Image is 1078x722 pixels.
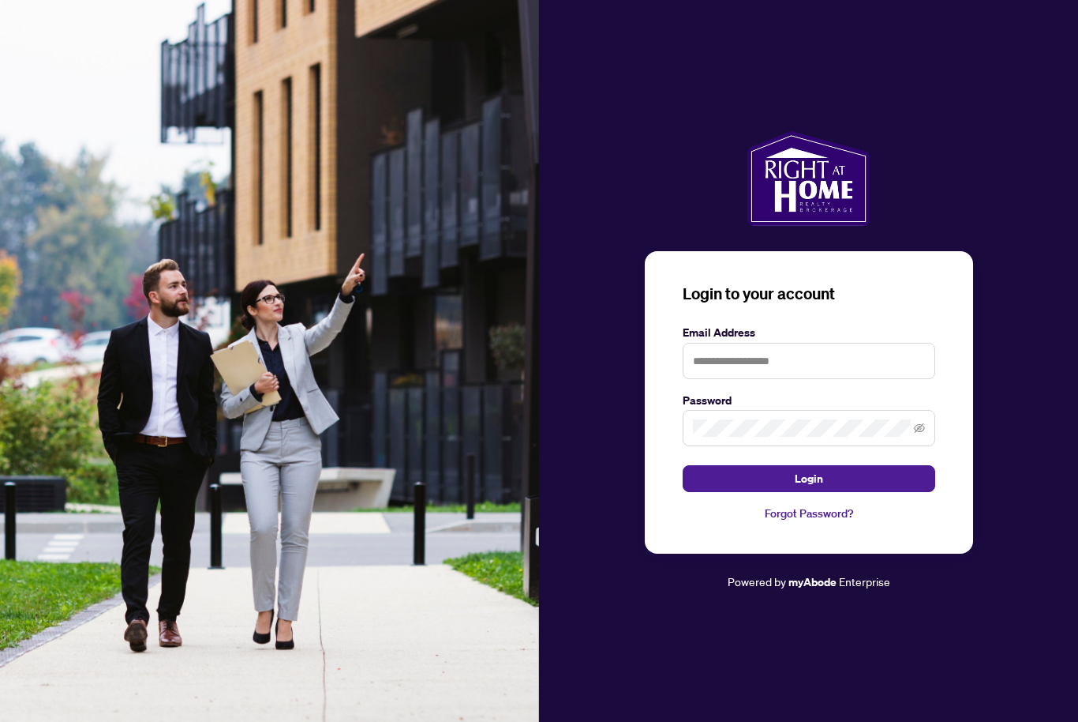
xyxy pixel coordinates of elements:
[683,505,935,522] a: Forgot Password?
[788,573,837,591] a: myAbode
[914,423,925,434] span: eye-invisible
[683,283,935,305] h3: Login to your account
[728,574,786,589] span: Powered by
[683,392,935,409] label: Password
[683,465,935,492] button: Login
[795,466,823,491] span: Login
[839,574,890,589] span: Enterprise
[747,131,870,226] img: ma-logo
[683,324,935,341] label: Email Address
